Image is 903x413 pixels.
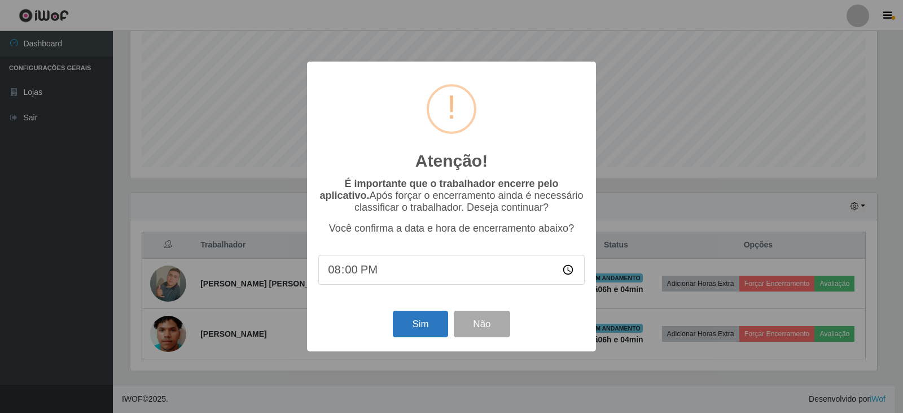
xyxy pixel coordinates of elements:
[415,151,488,171] h2: Atenção!
[454,311,510,337] button: Não
[318,178,585,214] p: Após forçar o encerramento ainda é necessário classificar o trabalhador. Deseja continuar?
[318,223,585,234] p: Você confirma a data e hora de encerramento abaixo?
[393,311,448,337] button: Sim
[319,178,558,201] b: É importante que o trabalhador encerre pelo aplicativo.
